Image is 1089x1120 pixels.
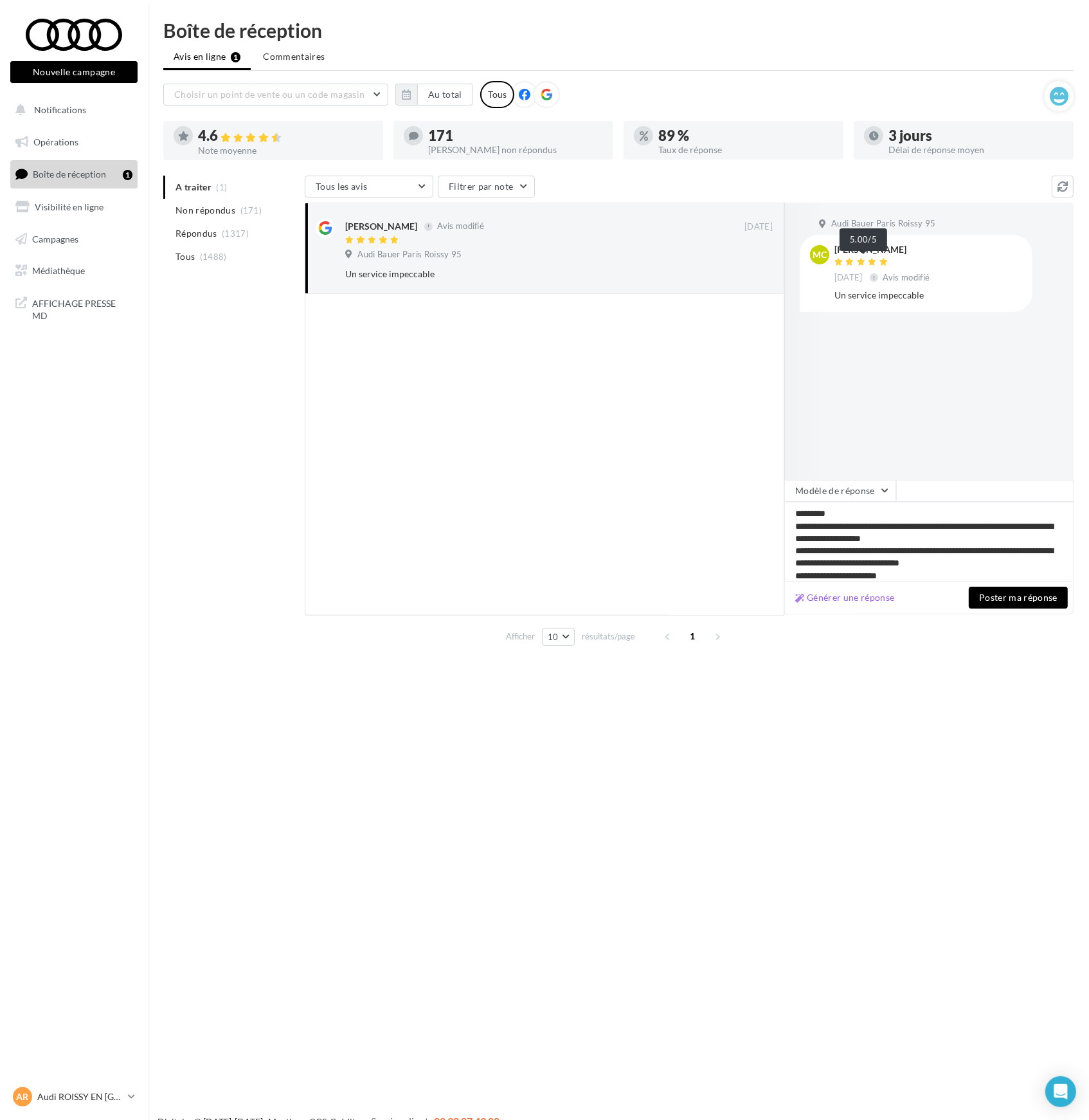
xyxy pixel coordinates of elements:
p: Audi ROISSY EN [GEOGRAPHIC_DATA] [37,1090,123,1103]
button: Nouvelle campagne [10,61,138,83]
button: Notifications [8,96,135,124]
span: AR [17,1090,29,1103]
span: résultats/page [582,630,635,643]
button: Tous les avis [305,176,433,197]
a: Visibilité en ligne [8,194,140,221]
span: Médiathèque [32,265,85,276]
span: 1 [683,626,703,647]
span: Visibilité en ligne [35,201,104,212]
button: Au total [395,84,473,106]
span: Commentaires [263,50,325,63]
span: AFFICHAGE PRESSE MD [32,295,132,322]
div: 89 % [658,129,833,143]
div: Open Intercom Messenger [1045,1076,1076,1107]
span: (1488) [200,252,227,262]
button: Poster ma réponse [969,587,1068,609]
span: Répondus [175,227,217,240]
div: [PERSON_NAME] non répondus [428,145,603,154]
span: Audi Bauer Paris Roissy 95 [831,218,935,230]
span: Tous les avis [316,181,368,192]
div: Boîte de réception [163,21,1074,40]
a: Opérations [8,129,140,156]
div: 1 [123,170,132,180]
span: Audi Bauer Paris Roissy 95 [357,249,462,261]
span: Avis modifié [883,272,930,282]
div: [PERSON_NAME] [345,220,417,233]
span: Notifications [34,104,86,115]
span: Choisir un point de vente ou un code magasin [174,89,364,100]
div: 4.6 [198,129,373,143]
div: 3 jours [888,129,1063,143]
div: Délai de réponse moyen [888,145,1063,154]
span: Afficher [506,630,535,643]
span: (171) [240,205,262,216]
span: Tous [175,250,195,263]
div: 5.00/5 [840,228,887,251]
span: Boîte de réception [33,169,106,179]
span: [DATE] [834,272,863,284]
div: Note moyenne [198,146,373,155]
div: Tous [480,81,514,108]
span: Avis modifié [437,221,484,232]
div: Un service impeccable [345,268,689,280]
button: Filtrer par note [438,176,535,197]
span: Campagnes [32,233,78,244]
span: [DATE] [744,221,773,233]
div: Un service impeccable [834,289,1022,302]
a: Campagnes [8,226,140,253]
span: Non répondus [175,204,235,217]
span: Opérations [33,136,78,147]
div: 171 [428,129,603,143]
a: Médiathèque [8,257,140,284]
a: AR Audi ROISSY EN [GEOGRAPHIC_DATA] [10,1085,138,1109]
div: Taux de réponse [658,145,833,154]
a: AFFICHAGE PRESSE MD [8,289,140,327]
span: MC [813,248,827,261]
span: 10 [548,632,559,642]
div: [PERSON_NAME] [834,245,933,254]
button: Choisir un point de vente ou un code magasin [163,84,388,106]
button: Au total [417,84,473,106]
button: Générer une réponse [790,590,900,605]
a: Boîte de réception1 [8,160,140,188]
button: 10 [542,628,575,646]
span: (1317) [222,228,249,239]
button: Modèle de réponse [784,480,896,502]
